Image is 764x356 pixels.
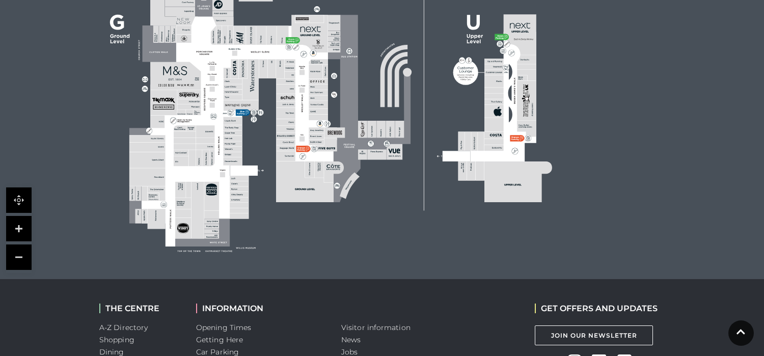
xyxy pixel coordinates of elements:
[196,335,243,344] a: Getting Here
[196,304,326,313] h2: INFORMATION
[341,323,411,332] a: Visitor information
[535,304,658,313] h2: GET OFFERS AND UPDATES
[196,323,251,332] a: Opening Times
[99,335,134,344] a: Shopping
[341,335,361,344] a: News
[99,323,148,332] a: A-Z Directory
[535,325,653,345] a: Join Our Newsletter
[99,304,181,313] h2: THE CENTRE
